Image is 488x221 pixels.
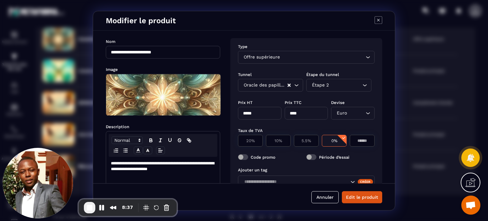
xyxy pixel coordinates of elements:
input: Search for option [348,110,364,117]
label: Devise [331,100,345,105]
p: 10% [269,138,287,143]
label: Nom [106,39,115,44]
button: Edit le produit [342,191,382,203]
div: Search for option [238,176,375,188]
label: Période d’essai [319,155,349,159]
input: Search for option [281,54,364,61]
span: Euro [335,110,348,117]
span: Oracle des papillons [242,82,287,89]
div: Créer [358,179,373,185]
label: Tunnel [238,72,252,77]
label: Ajouter un tag [238,168,267,172]
button: Annuler [311,191,339,203]
button: Clear Selected [288,83,291,87]
label: Type [238,44,247,49]
div: Search for option [238,51,375,64]
p: 20% [241,138,259,143]
label: Taux de TVA [238,128,263,133]
label: Description [106,124,129,129]
input: Search for option [287,82,287,89]
input: Search for option [330,82,361,89]
span: Offre supérieure [242,54,281,61]
input: Search for option [242,178,349,185]
h4: Modifier le produit [106,16,176,25]
p: 0% [325,138,343,143]
label: Prix HT [238,100,253,105]
div: Search for option [238,79,303,92]
span: Étape 2 [310,82,330,89]
div: Search for option [331,107,375,120]
div: Search for option [306,79,371,92]
label: Code promo [251,155,275,159]
p: 5.5% [297,138,315,143]
div: Ouvrir le chat [461,196,480,215]
label: Image [106,67,118,72]
label: Prix TTC [285,100,302,105]
label: Étape du tunnel [306,72,339,77]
